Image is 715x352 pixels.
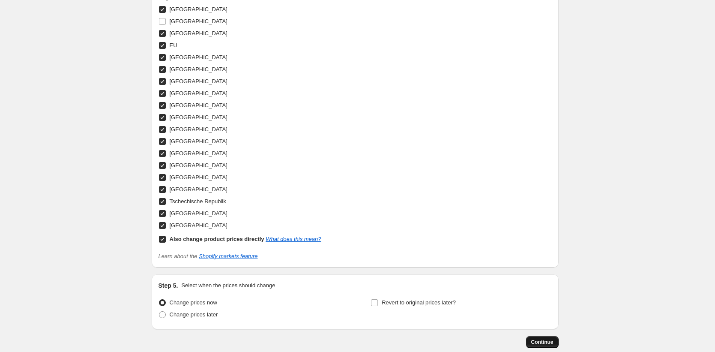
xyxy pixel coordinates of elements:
[159,281,178,290] h2: Step 5.
[170,162,227,168] span: [GEOGRAPHIC_DATA]
[170,66,227,72] span: [GEOGRAPHIC_DATA]
[531,339,553,346] span: Continue
[266,236,321,242] a: What does this mean?
[170,78,227,84] span: [GEOGRAPHIC_DATA]
[170,174,227,181] span: [GEOGRAPHIC_DATA]
[170,138,227,144] span: [GEOGRAPHIC_DATA]
[170,198,226,205] span: Tschechische Republik
[170,6,227,12] span: [GEOGRAPHIC_DATA]
[170,222,227,229] span: [GEOGRAPHIC_DATA]
[170,126,227,132] span: [GEOGRAPHIC_DATA]
[170,236,264,242] b: Also change product prices directly
[199,253,257,259] a: Shopify markets feature
[170,114,227,120] span: [GEOGRAPHIC_DATA]
[170,102,227,108] span: [GEOGRAPHIC_DATA]
[170,311,218,318] span: Change prices later
[170,42,177,48] span: EU
[181,281,275,290] p: Select when the prices should change
[170,30,227,36] span: [GEOGRAPHIC_DATA]
[170,150,227,156] span: [GEOGRAPHIC_DATA]
[170,54,227,60] span: [GEOGRAPHIC_DATA]
[170,186,227,193] span: [GEOGRAPHIC_DATA]
[159,253,258,259] i: Learn about the
[526,336,559,348] button: Continue
[170,210,227,217] span: [GEOGRAPHIC_DATA]
[170,18,227,24] span: [GEOGRAPHIC_DATA]
[170,90,227,96] span: [GEOGRAPHIC_DATA]
[382,299,456,306] span: Revert to original prices later?
[170,299,217,306] span: Change prices now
